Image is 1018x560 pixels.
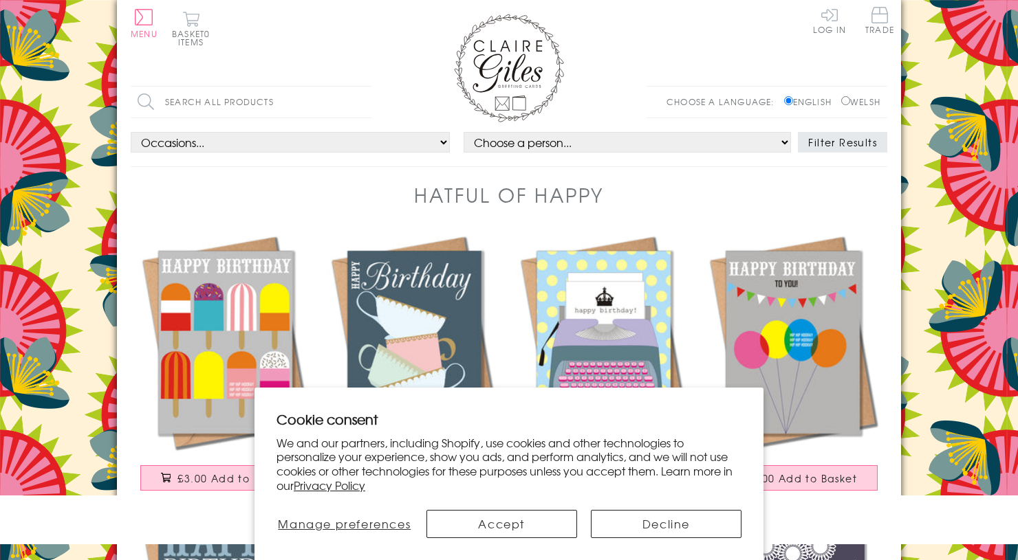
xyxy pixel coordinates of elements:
a: Birthday Card, Typewriter, Happy Birthday £3.00 Add to Basket [509,229,698,468]
a: Privacy Policy [294,477,365,493]
a: Log In [813,7,846,34]
img: Birthday Card, Ice Lollies, Happy Birthday [131,229,320,454]
a: Trade [865,7,894,36]
h1: Hatful of Happy [414,181,604,209]
a: Birthday Card, Tea Cups, Happy Birthday £3.00 Add to Basket [320,229,509,468]
label: English [784,96,838,108]
input: Welsh [841,96,850,105]
span: Menu [131,27,158,40]
button: £3.00 Add to Basket [140,465,311,491]
input: English [784,96,793,105]
span: Manage preferences [278,515,411,532]
button: Manage preferences [277,510,413,538]
button: Basket0 items [172,11,210,46]
img: Birthday Card, Balloons, Happy Birthday To You! [698,229,887,454]
input: Search all products [131,87,371,117]
button: £3.00 Add to Basket [708,465,878,491]
span: 0 items [178,27,210,48]
span: £3.00 Add to Basket [745,471,857,485]
span: £3.00 Add to Basket [177,471,290,485]
img: Birthday Card, Tea Cups, Happy Birthday [320,229,509,454]
img: Claire Giles Greetings Cards [454,14,564,122]
p: We and our partners, including Shopify, use cookies and other technologies to personalize your ex... [277,436,741,493]
a: Birthday Card, Balloons, Happy Birthday To You! £3.00 Add to Basket [698,229,887,468]
img: Birthday Card, Typewriter, Happy Birthday [509,229,698,454]
button: Decline [591,510,741,538]
p: Choose a language: [667,96,781,108]
label: Welsh [841,96,880,108]
button: Accept [426,510,577,538]
button: Menu [131,9,158,38]
h2: Cookie consent [277,410,741,429]
input: Search [358,87,371,117]
a: Birthday Card, Ice Lollies, Happy Birthday £3.00 Add to Basket [131,229,320,468]
span: Trade [865,7,894,34]
button: Filter Results [798,132,887,153]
